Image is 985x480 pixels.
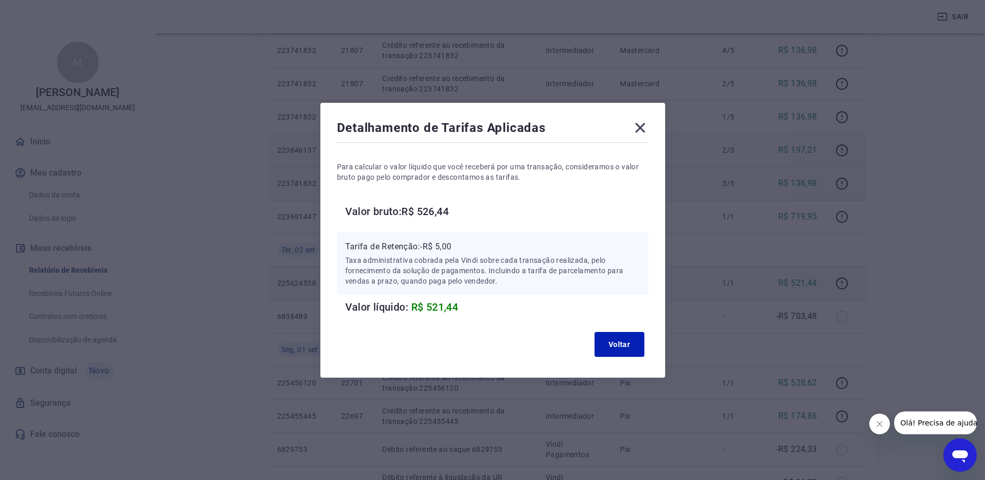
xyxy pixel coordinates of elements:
[6,7,87,16] span: Olá! Precisa de ajuda?
[869,414,890,434] iframe: Fechar mensagem
[411,301,458,313] span: R$ 521,44
[345,241,640,253] p: Tarifa de Retenção: -R$ 5,00
[337,162,649,182] p: Para calcular o valor líquido que você receberá por uma transação, consideramos o valor bruto pag...
[345,255,640,286] p: Taxa administrativa cobrada pela Vindi sobre cada transação realizada, pelo fornecimento da soluç...
[943,438,977,472] iframe: Botão para abrir a janela de mensagens
[345,203,649,220] h6: Valor bruto: R$ 526,44
[337,119,649,140] div: Detalhamento de Tarifas Aplicadas
[894,411,977,434] iframe: Mensagem da empresa
[345,299,649,315] h6: Valor líquido:
[595,332,644,357] button: Voltar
